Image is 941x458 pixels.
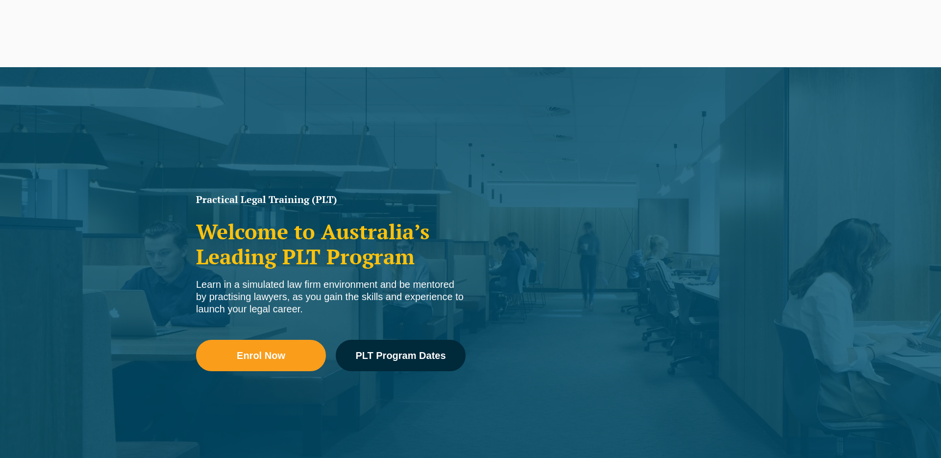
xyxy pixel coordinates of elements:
span: PLT Program Dates [355,351,446,360]
h2: Welcome to Australia’s Leading PLT Program [196,219,466,269]
a: Enrol Now [196,340,326,371]
a: PLT Program Dates [336,340,466,371]
span: Enrol Now [237,351,285,360]
h1: Practical Legal Training (PLT) [196,195,466,204]
div: Learn in a simulated law firm environment and be mentored by practising lawyers, as you gain the ... [196,279,466,315]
